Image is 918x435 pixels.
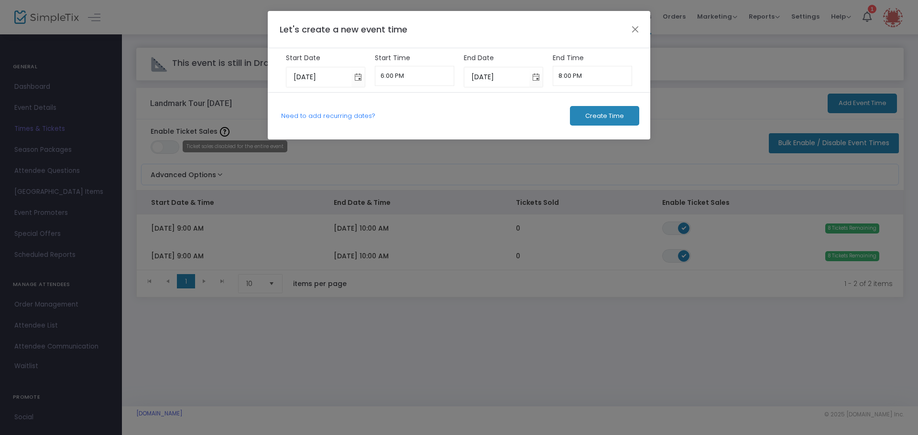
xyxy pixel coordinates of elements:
input: Select date [286,67,352,87]
label: End Time [553,53,633,63]
input: Select Time [375,66,455,86]
input: Select date [464,67,530,87]
button: Toggle calendar [529,67,543,87]
button: Close [629,23,642,35]
input: Select Time [553,66,633,86]
span: Let's create a new event time [280,23,407,35]
label: Start Date [286,53,366,63]
button: Toggle calendar [351,67,365,87]
label: End Date [464,53,544,63]
a: Need to add recurring dates? [281,111,375,120]
span: Create Time [585,112,624,120]
label: Start Time [375,53,455,63]
button: Create Time [570,106,639,126]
